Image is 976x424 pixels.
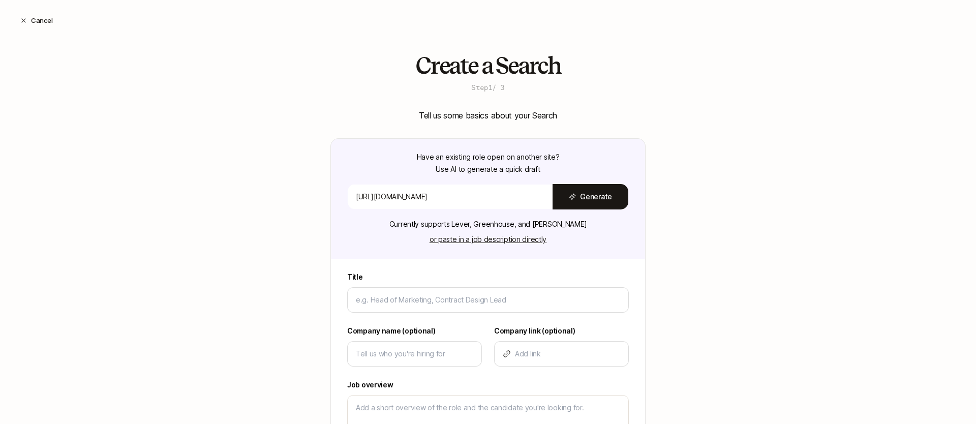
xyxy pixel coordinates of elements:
[471,82,504,93] p: Step 1 / 3
[417,151,560,175] p: Have an existing role open on another site? Use AI to generate a quick draft
[494,325,629,337] label: Company link (optional)
[347,379,629,391] label: Job overview
[356,294,620,306] input: e.g. Head of Marketing, Contract Design Lead
[356,348,473,360] input: Tell us who you're hiring for
[553,184,628,209] button: Generate
[423,232,553,247] button: or paste in a job description directly
[419,109,557,122] p: Tell us some basics about your Search
[415,53,561,78] h2: Create a Search
[356,191,544,203] input: Drop your job posting URL here
[12,11,60,29] button: Cancel
[515,348,620,360] input: Add link
[347,325,482,337] label: Company name (optional)
[347,271,629,283] label: Title
[389,218,587,230] p: Currently supports Lever, Greenhouse, and [PERSON_NAME]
